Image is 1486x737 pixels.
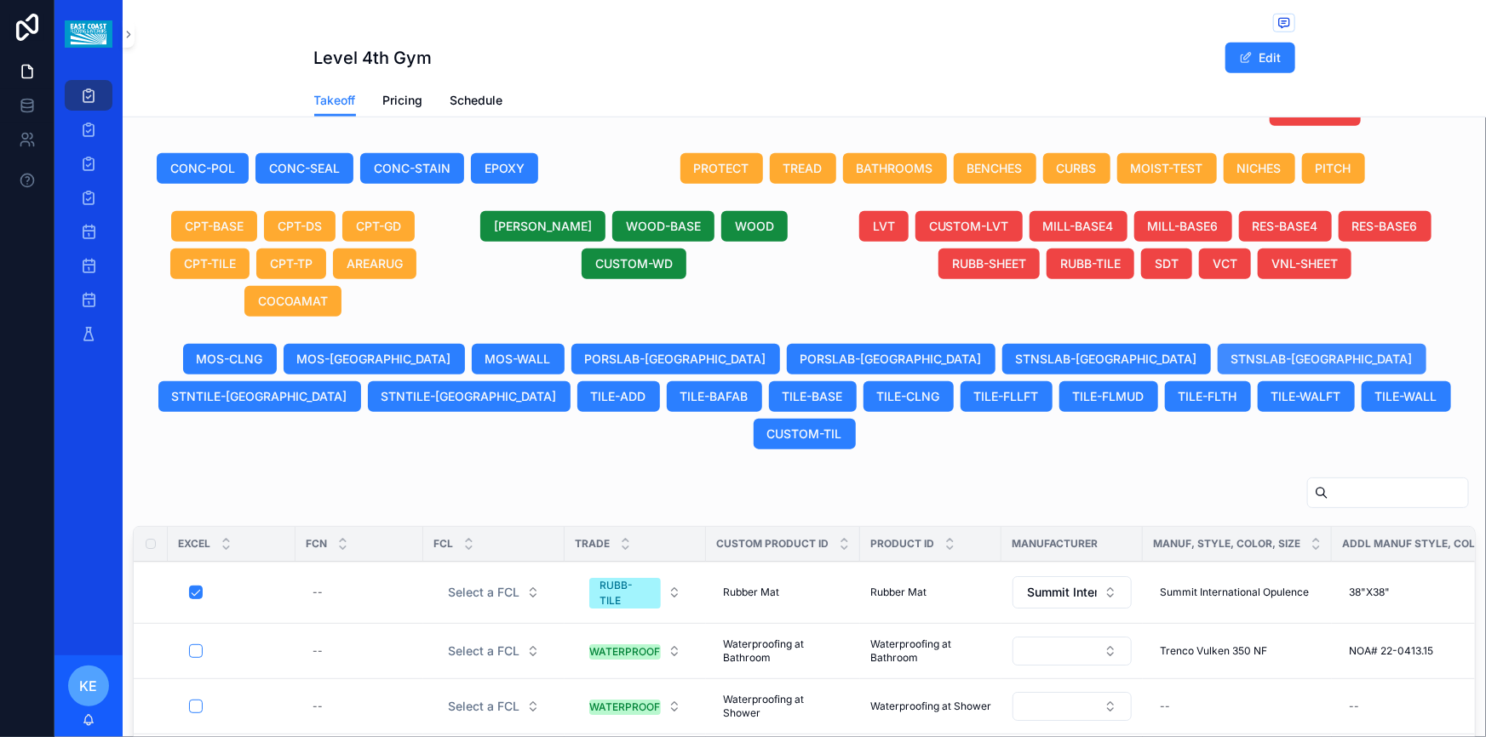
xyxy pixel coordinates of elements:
a: Rubber Mat [716,579,850,606]
span: RES-BASE4 [1253,218,1318,235]
span: RUBB-TILE [1060,255,1121,272]
button: WOOD [721,211,788,242]
button: Select Button [434,636,554,666]
span: Pricing [383,92,423,109]
button: TILE-ADD [577,381,660,412]
button: RUBB-SHEET [938,249,1040,279]
span: CUSTOM-TIL [767,426,842,443]
span: Schedule [450,92,503,109]
span: Trade [575,537,610,551]
span: CONC-POL [170,160,235,177]
span: Rubber Mat [723,586,779,599]
span: TILE-BAFAB [680,388,749,405]
span: PITCH [1316,160,1351,177]
button: LVT [859,211,909,242]
span: Summit International Flooring [1027,584,1097,601]
button: TILE-WALL [1362,381,1451,412]
span: STNSLAB-[GEOGRAPHIC_DATA] [1016,351,1197,368]
div: -- [1160,700,1170,713]
span: RES-BASE6 [1352,218,1418,235]
span: Manuf, Style, Color, Size [1153,537,1300,551]
span: STNTILE-[GEOGRAPHIC_DATA] [382,388,557,405]
span: Manufacturer [1012,537,1098,551]
span: Summit International Opulence [1160,586,1309,599]
button: CPT-TILE [170,249,250,279]
span: CPT-TILE [184,255,236,272]
button: RES-BASE4 [1239,211,1332,242]
img: App logo [65,20,112,48]
span: TILE-FLMUD [1073,388,1145,405]
span: Trenco Vulken 350 NF [1160,644,1267,658]
button: BENCHES [954,153,1036,184]
button: Edit [1225,43,1295,73]
span: RUBB-SHEET [952,255,1026,272]
button: MOS-WALL [472,344,565,374]
button: CPT-BASE [171,211,257,242]
span: MOIST-TEST [1131,160,1203,177]
span: PORSLAB-[GEOGRAPHIC_DATA] [800,351,982,368]
span: VCT [1213,255,1237,272]
a: Waterproofing at Shower [870,700,991,713]
button: MOS-CLNG [183,344,277,374]
span: EPOXY [485,160,525,177]
button: CUSTOM-LVT [915,211,1023,242]
span: SDT [1155,255,1179,272]
span: FCN [306,537,327,551]
a: Select Button [575,635,696,667]
button: CPT-DS [264,211,336,242]
a: -- [306,579,413,606]
a: Select Button [433,576,554,608]
span: Select a FCL [448,698,519,715]
a: Schedule [450,85,503,119]
span: WOOD [735,218,774,235]
button: CUSTOM-TIL [754,419,856,449]
span: CUSTOM-WD [595,255,673,272]
a: Waterproofing at Bathroom [716,631,850,671]
button: STNTILE-[GEOGRAPHIC_DATA] [158,381,361,412]
button: SDT [1141,249,1192,279]
span: COCOAMAT [258,293,328,310]
button: AREARUG [333,249,416,279]
button: MILL-BASE6 [1134,211,1232,242]
span: PORSLAB-[GEOGRAPHIC_DATA] [585,351,766,368]
a: Select Button [1012,691,1133,722]
button: STNSLAB-[GEOGRAPHIC_DATA] [1218,344,1426,374]
span: CPT-TP [270,255,313,272]
span: [PERSON_NAME] [494,218,592,235]
span: CURBS [1057,160,1097,177]
button: TREAD [770,153,836,184]
button: CONC-STAIN [360,153,464,184]
span: LVT [873,218,895,235]
span: WOOD-BASE [626,218,701,235]
div: WATERPROOF [590,644,661,660]
a: -- [306,693,413,720]
button: Select Button [434,691,554,722]
div: -- [313,586,323,599]
button: RUBB-TILE [1047,249,1134,279]
button: MOIST-TEST [1117,153,1217,184]
button: TILE-BASE [769,381,857,412]
button: TILE-WALFT [1258,381,1355,412]
button: CPT-TP [256,249,326,279]
button: BATHROOMS [843,153,947,184]
a: Select Button [1012,636,1133,666]
span: Waterproofing at Bathroom [723,637,843,665]
span: MILL-BASE4 [1043,218,1114,235]
button: NICHES [1224,153,1295,184]
button: CURBS [1043,153,1110,184]
span: CPT-DS [278,218,322,235]
span: 38"X38" [1349,586,1390,599]
a: Trenco Vulken 350 NF [1153,637,1322,665]
a: Select Button [433,690,554,723]
a: Select Button [575,690,696,723]
a: Select Button [575,568,696,616]
span: Excel [178,537,210,551]
a: -- [1153,693,1322,720]
div: RUBB-TILE [600,578,651,608]
button: TILE-CLNG [863,381,954,412]
button: Select Button [576,636,695,666]
span: TREAD [783,160,823,177]
span: BENCHES [967,160,1023,177]
button: RES-BASE6 [1339,211,1431,242]
h1: Level 4th Gym [314,46,433,70]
